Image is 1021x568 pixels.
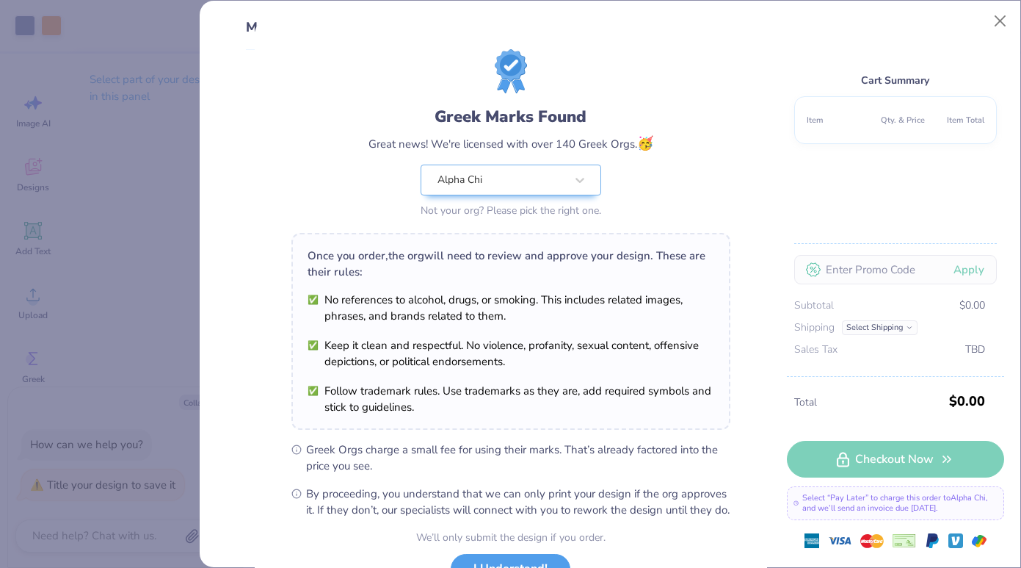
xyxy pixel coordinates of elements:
[416,530,606,545] div: We’ll only submit the design if you order.
[308,337,714,370] li: Keep it clean and respectful. No violence, profanity, sexual content, offensive depictions, or po...
[637,134,653,152] span: 🥳
[421,203,601,218] div: Not your org? Please pick the right one.
[435,105,586,129] div: Greek Marks Found
[308,248,714,280] div: Once you order, the org will need to review and approve your design. These are their rules:
[368,134,653,154] div: Great news! We're licensed with over 140 Greek Orgs.
[308,292,714,324] li: No references to alcohol, drugs, or smoking. This includes related images, phrases, and brands re...
[306,486,730,518] span: By proceeding, you understand that we can only print your design if the org approves it. If they ...
[495,49,527,93] img: License badge
[308,383,714,415] li: Follow trademark rules. Use trademarks as they are, add required symbols and stick to guidelines.
[306,442,730,474] span: Greek Orgs charge a small fee for using their marks. That’s already factored into the price you see.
